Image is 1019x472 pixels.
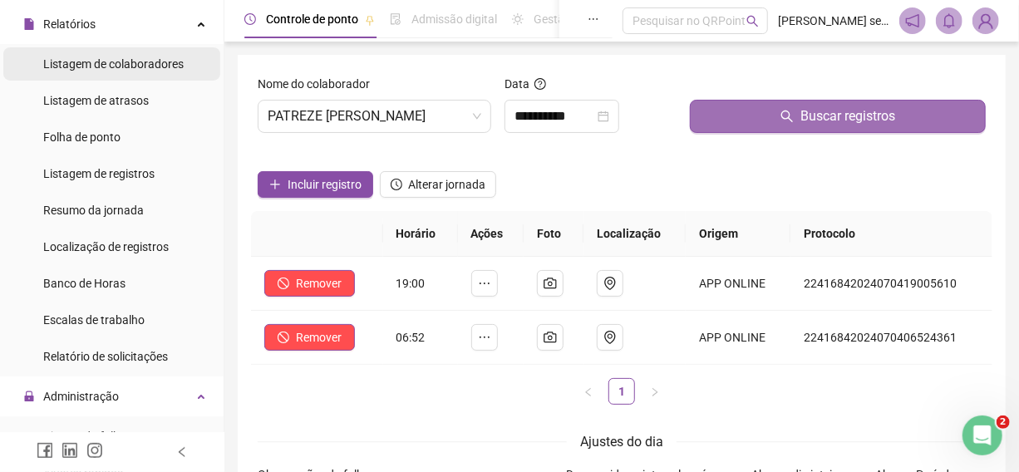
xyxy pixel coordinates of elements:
span: Escalas de trabalho [43,313,145,327]
td: APP ONLINE [686,257,790,311]
span: file-done [390,13,401,25]
span: pushpin [365,15,375,25]
span: stop [278,332,289,343]
span: lock [23,391,35,402]
span: camera [544,331,557,344]
button: Alterar jornada [380,171,495,198]
span: 06:52 [396,331,426,344]
span: clock-circle [244,13,256,25]
span: Relatórios [43,17,96,31]
span: right [650,387,660,397]
span: notification [905,13,920,28]
span: left [583,387,593,397]
span: Incluir registro [288,175,362,194]
span: Data [505,77,529,91]
span: ellipsis [588,13,599,25]
span: Controle de ponto [266,12,358,26]
button: left [575,378,602,405]
span: environment [603,331,617,344]
span: bell [942,13,957,28]
img: 83900 [973,8,998,33]
span: [PERSON_NAME] serviços e Monitoramento. [778,12,889,30]
span: stop [278,278,289,289]
th: Ações [458,211,524,257]
span: Gestão de férias [534,12,618,26]
span: search [746,15,759,27]
th: Foto [524,211,583,257]
th: Protocolo [790,211,992,257]
span: Alterar jornada [409,175,486,194]
span: 2 [997,415,1010,429]
span: Folha de ponto [43,130,121,144]
span: Remover [296,328,342,347]
span: Listagem de atrasos [43,94,149,107]
span: question-circle [534,78,546,90]
span: ellipsis [478,277,491,290]
a: Alterar jornada [380,179,495,193]
span: Buscar registros [800,106,895,126]
span: Admissão digital [411,12,497,26]
span: Resumo da jornada [43,204,144,217]
span: left [176,446,188,458]
td: 22416842024070419005610 [790,257,992,311]
span: environment [603,277,617,290]
span: clock-circle [391,179,402,190]
span: Administração [43,390,119,403]
span: sun [512,13,524,25]
span: PATREZE ERICK DE SOUSA FREITAS [268,101,481,132]
th: Origem [686,211,790,257]
a: 1 [609,379,634,404]
span: camera [544,277,557,290]
th: Localização [583,211,686,257]
span: file [23,18,35,30]
span: Listagem de registros [43,167,155,180]
span: ellipsis [478,331,491,344]
span: Remover [296,274,342,293]
span: search [780,110,794,123]
button: Incluir registro [258,171,373,198]
li: 1 [608,378,635,405]
th: Horário [383,211,458,257]
span: Banco de Horas [43,277,126,290]
span: Localização de registros [43,240,169,253]
span: Relatório de solicitações [43,350,168,363]
span: Ajustes da folha [43,430,126,443]
span: Listagem de colaboradores [43,57,184,71]
button: Remover [264,270,355,297]
span: instagram [86,442,103,459]
li: Página anterior [575,378,602,405]
button: right [642,378,668,405]
span: plus [269,179,281,190]
button: Buscar registros [690,100,986,133]
td: APP ONLINE [686,311,790,365]
button: Remover [264,324,355,351]
span: Ajustes do dia [580,434,663,450]
li: Próxima página [642,378,668,405]
span: facebook [37,442,53,459]
span: 19:00 [396,277,426,290]
td: 22416842024070406524361 [790,311,992,365]
label: Nome do colaborador [258,75,381,93]
iframe: Intercom live chat [962,415,1002,455]
span: linkedin [62,442,78,459]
